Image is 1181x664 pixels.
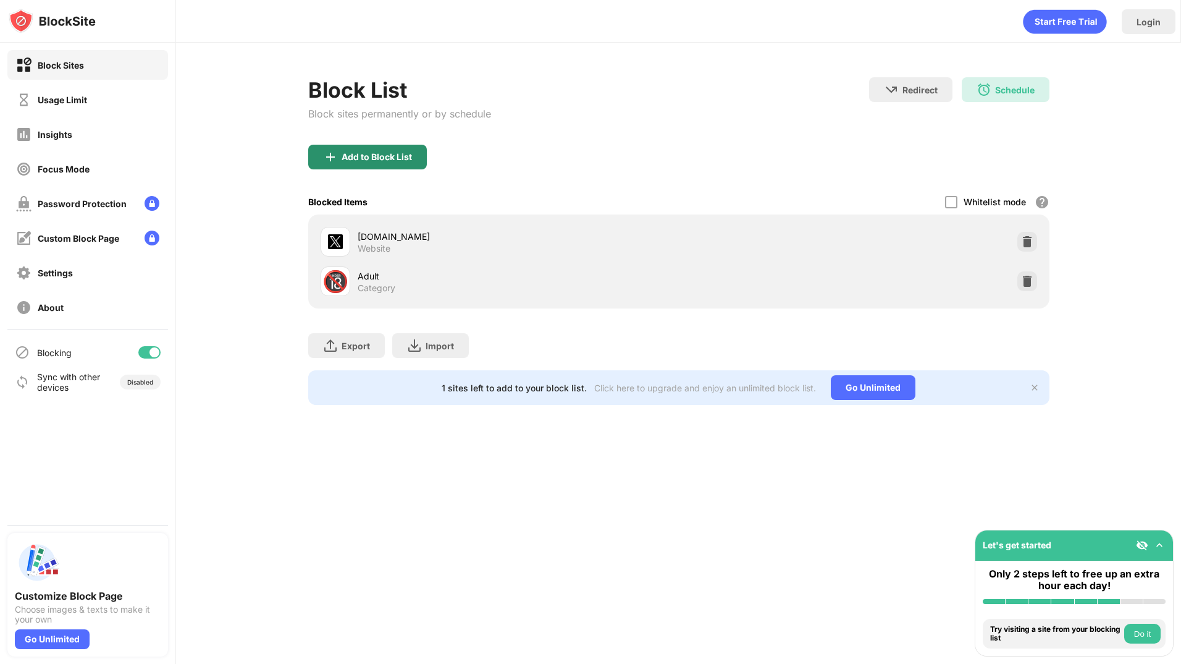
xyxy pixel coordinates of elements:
[15,345,30,360] img: blocking-icon.svg
[358,283,395,294] div: Category
[145,231,159,245] img: lock-menu.svg
[15,629,90,649] div: Go Unlimited
[38,268,73,278] div: Settings
[902,85,938,95] div: Redirect
[1136,539,1148,551] img: eye-not-visible.svg
[15,605,161,624] div: Choose images & texts to make it your own
[1153,539,1166,551] img: omni-setup-toggle.svg
[442,383,587,393] div: 1 sites left to add to your block list.
[9,9,96,33] img: logo-blocksite.svg
[15,375,30,389] img: sync-icon.svg
[127,378,153,386] div: Disabled
[16,265,32,281] img: settings-off.svg
[38,233,119,244] div: Custom Block Page
[38,60,84,70] div: Block Sites
[37,347,72,358] div: Blocking
[16,161,32,177] img: focus-off.svg
[964,197,1026,207] div: Whitelist mode
[1124,624,1161,644] button: Do it
[16,300,32,315] img: about-off.svg
[38,198,127,209] div: Password Protection
[38,302,64,313] div: About
[990,625,1121,643] div: Try visiting a site from your blocking list
[37,372,101,393] div: Sync with other devices
[358,270,679,283] div: Adult
[831,375,915,400] div: Go Unlimited
[328,234,343,249] img: favicons
[16,57,32,73] img: block-on.svg
[927,12,1169,139] iframe: Sign in with Google Dialog
[358,230,679,243] div: [DOMAIN_NAME]
[308,108,491,120] div: Block sites permanently or by schedule
[15,540,59,585] img: push-custom-page.svg
[983,540,1051,550] div: Let's get started
[1023,9,1107,34] div: animation
[308,77,491,103] div: Block List
[342,152,412,162] div: Add to Block List
[1030,383,1040,393] img: x-button.svg
[145,196,159,211] img: lock-menu.svg
[16,92,32,108] img: time-usage-off.svg
[342,341,370,351] div: Export
[38,164,90,174] div: Focus Mode
[15,590,161,602] div: Customize Block Page
[426,341,454,351] div: Import
[38,129,72,140] div: Insights
[16,196,32,211] img: password-protection-off.svg
[38,95,87,105] div: Usage Limit
[594,383,816,393] div: Click here to upgrade and enjoy an unlimited block list.
[16,231,32,246] img: customize-block-page-off.svg
[308,197,368,207] div: Blocked Items
[16,127,32,142] img: insights-off.svg
[983,568,1166,592] div: Only 2 steps left to free up an extra hour each day!
[358,243,390,254] div: Website
[322,269,348,294] div: 🔞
